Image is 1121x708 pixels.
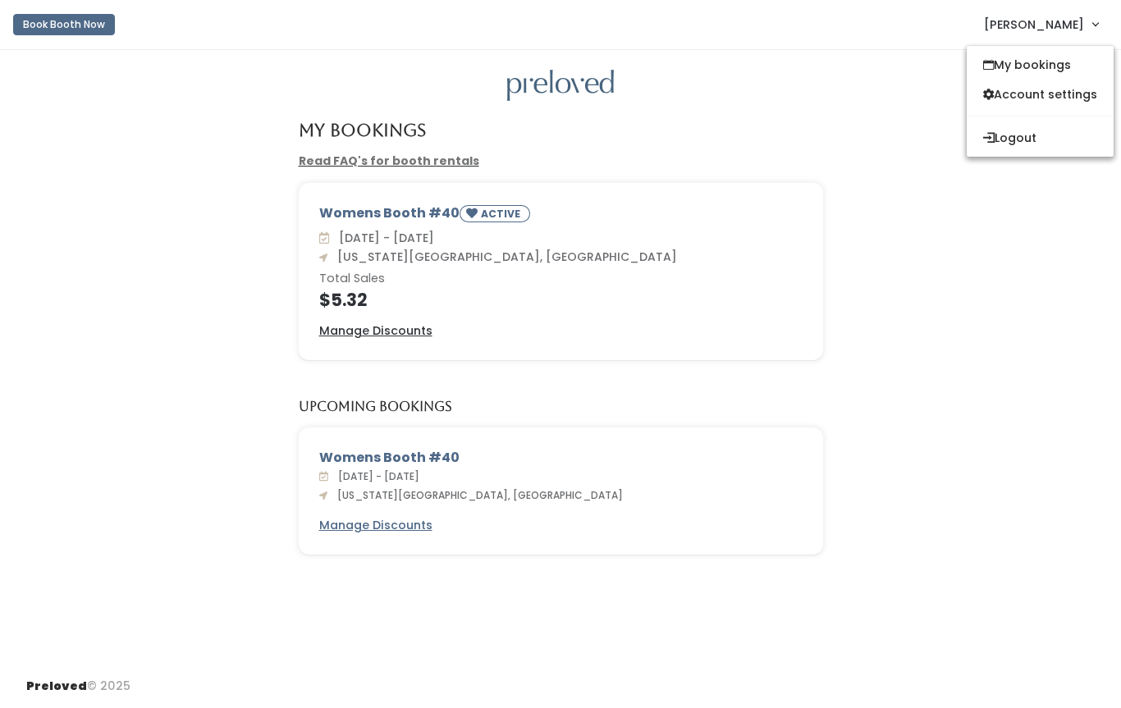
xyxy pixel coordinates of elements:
div: © 2025 [26,665,130,695]
h4: My Bookings [299,121,426,139]
h6: Total Sales [319,272,803,285]
img: preloved logo [507,70,614,102]
span: [DATE] - [DATE] [332,469,419,483]
span: [US_STATE][GEOGRAPHIC_DATA], [GEOGRAPHIC_DATA] [331,249,677,265]
a: [PERSON_NAME] [968,7,1114,42]
h4: $5.32 [319,290,803,309]
span: [DATE] - [DATE] [332,230,434,246]
a: Read FAQ's for booth rentals [299,153,479,169]
div: Womens Booth #40 [319,448,803,468]
span: Preloved [26,678,87,694]
u: Manage Discounts [319,322,432,339]
button: Logout [967,123,1114,153]
small: ACTIVE [481,207,524,221]
a: Account settings [967,80,1114,109]
button: Book Booth Now [13,14,115,35]
div: Womens Booth #40 [319,203,803,229]
span: [US_STATE][GEOGRAPHIC_DATA], [GEOGRAPHIC_DATA] [331,488,623,502]
a: Book Booth Now [13,7,115,43]
a: My bookings [967,50,1114,80]
span: [PERSON_NAME] [984,16,1084,34]
a: Manage Discounts [319,517,432,534]
u: Manage Discounts [319,517,432,533]
a: Manage Discounts [319,322,432,340]
h5: Upcoming Bookings [299,400,452,414]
